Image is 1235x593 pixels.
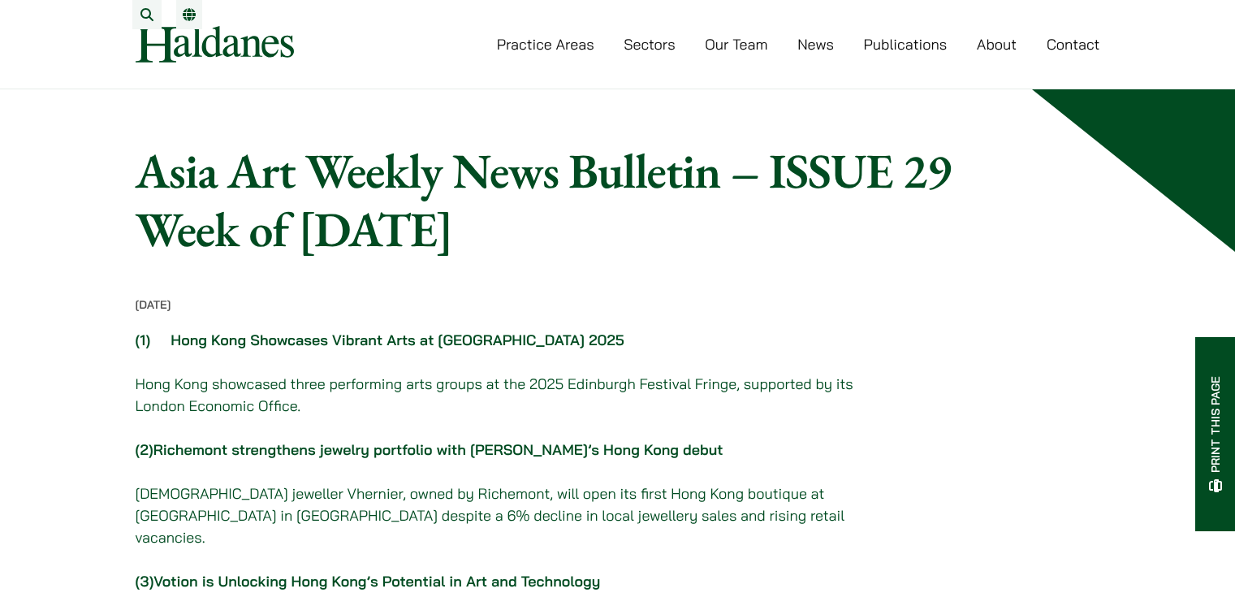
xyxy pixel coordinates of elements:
a: Contact [1047,35,1100,54]
a: Hong Kong Showcases Vibrant Arts at [GEOGRAPHIC_DATA] 2025 [171,331,624,349]
a: Publications [864,35,948,54]
time: [DATE] [136,297,171,312]
img: Logo of Haldanes [136,26,294,63]
a: Practice Areas [497,35,594,54]
a: Votion is Unlocking Hong Kong’s Potential in Art and Technology [153,572,600,591]
a: Sectors [624,35,675,54]
p: Hong Kong showcased three performing arts groups at the 2025 Edinburgh Festival Fringe, supported... [136,373,859,417]
strong: (3) [136,572,601,591]
a: About [977,35,1017,54]
a: EN [183,8,196,21]
a: News [797,35,834,54]
a: Our Team [705,35,767,54]
p: [DEMOGRAPHIC_DATA] jeweller Vhernier, owned by Richemont, will open its first Hong Kong boutique ... [136,483,859,548]
strong: (2) [136,440,723,459]
a: Richemont strengthens jewelry portfolio with [PERSON_NAME]’s Hong Kong debut [153,440,723,459]
strong: (1) [136,331,151,349]
h1: Asia Art Weekly News Bulletin – ISSUE 29 Week of [DATE] [136,141,978,258]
